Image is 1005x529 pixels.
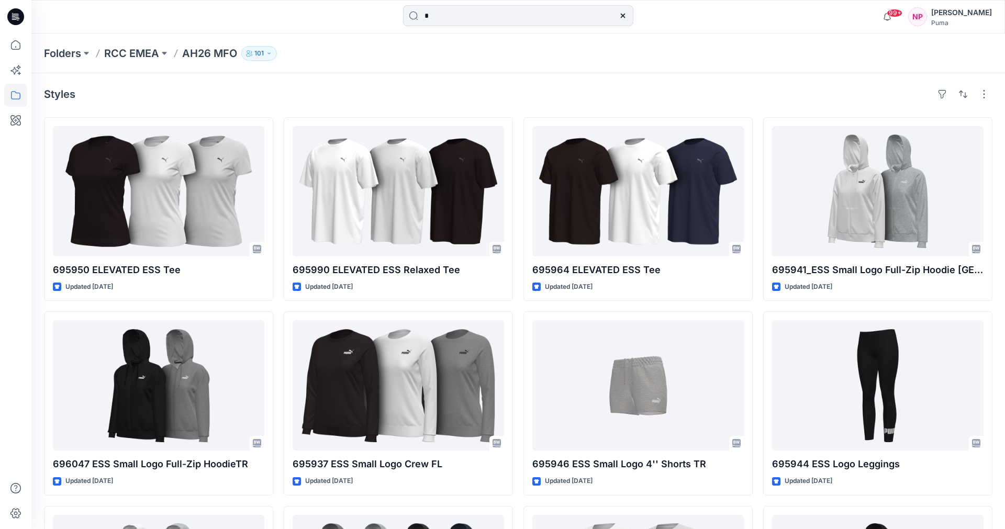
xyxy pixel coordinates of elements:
[53,263,264,277] p: 695950 ELEVATED ESS Tee
[545,282,593,292] p: Updated [DATE]
[931,19,992,27] div: Puma
[532,263,744,277] p: 695964 ELEVATED ESS Tee
[887,9,902,17] span: 99+
[44,88,75,100] h4: Styles
[545,476,593,487] p: Updated [DATE]
[293,320,504,451] a: 695937 ESS Small Logo Crew FL
[305,282,353,292] p: Updated [DATE]
[293,126,504,256] a: 695990 ELEVATED ESS Relaxed Tee
[65,282,113,292] p: Updated [DATE]
[44,46,81,61] a: Folders
[931,6,992,19] div: [PERSON_NAME]
[772,320,984,451] a: 695944 ESS Logo Leggings
[293,457,504,471] p: 695937 ESS Small Logo Crew FL
[772,126,984,256] a: 695941_ESS Small Logo Full-Zip Hoodie FL
[785,282,832,292] p: Updated [DATE]
[182,46,237,61] p: AH26 MFO
[65,476,113,487] p: Updated [DATE]
[772,457,984,471] p: 695944 ESS Logo Leggings
[532,457,744,471] p: 695946 ESS Small Logo 4'' Shorts TR
[293,263,504,277] p: 695990 ELEVATED ESS Relaxed Tee
[53,126,264,256] a: 695950 ELEVATED ESS Tee
[53,320,264,451] a: 696047 ESS Small Logo Full-Zip HoodieTR
[785,476,832,487] p: Updated [DATE]
[532,320,744,451] a: 695946 ESS Small Logo 4'' Shorts TR
[53,457,264,471] p: 696047 ESS Small Logo Full-Zip HoodieTR
[908,7,927,26] div: NP
[254,48,264,59] p: 101
[241,46,277,61] button: 101
[305,476,353,487] p: Updated [DATE]
[772,263,984,277] p: 695941_ESS Small Logo Full-Zip Hoodie [GEOGRAPHIC_DATA]
[104,46,159,61] a: RCC EMEA
[532,126,744,256] a: 695964 ELEVATED ESS Tee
